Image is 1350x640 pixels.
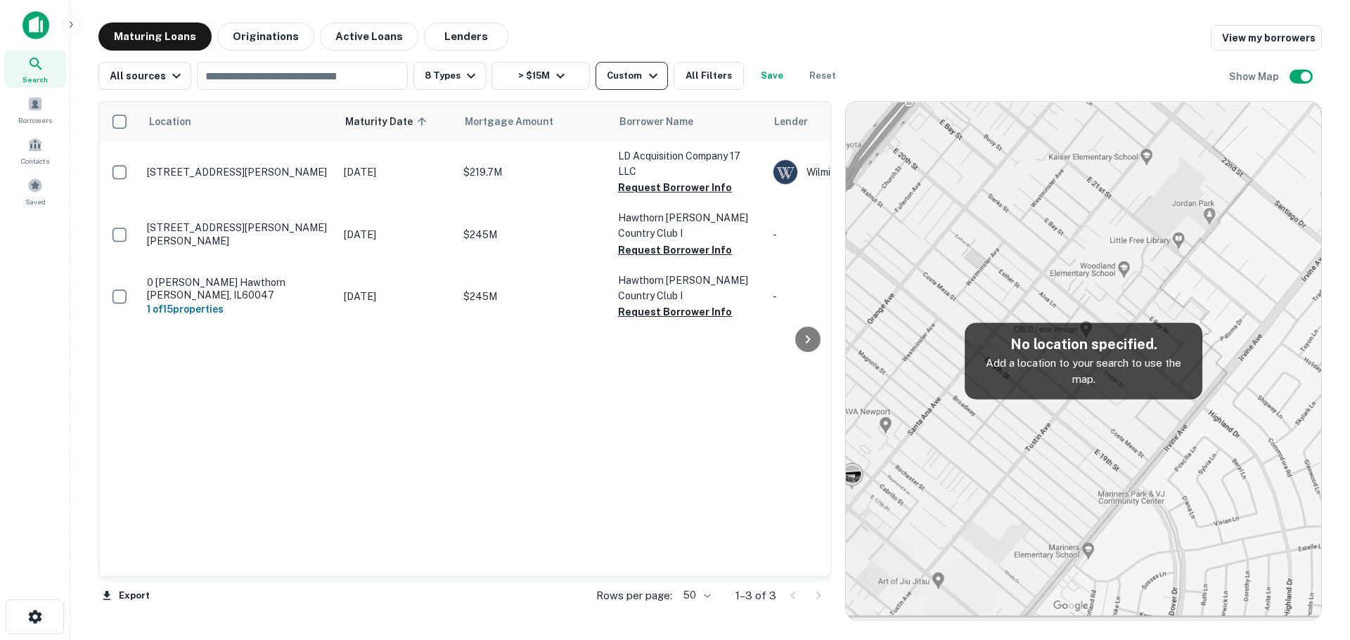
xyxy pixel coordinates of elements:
div: 50 [678,585,713,606]
p: 1–3 of 3 [735,587,776,604]
th: Location [140,102,337,141]
p: [DATE] [344,227,449,242]
a: Borrowers [4,91,66,129]
span: Mortgage Amount [465,113,572,130]
span: Location [148,113,191,130]
button: All Filters [674,62,744,90]
span: Contacts [21,155,49,166]
button: Request Borrower Info [618,303,732,320]
button: Active Loans [320,22,418,51]
div: All sources [110,67,185,84]
button: Request Borrower Info [618,242,732,259]
p: Rows per page: [596,587,672,604]
span: Maturity Date [345,113,431,130]
p: - [773,289,984,304]
button: Request Borrower Info [618,179,732,196]
div: Custom [607,67,661,84]
a: Search [4,50,66,88]
div: Wilmington Trust [773,159,984,185]
th: Maturity Date [337,102,456,141]
button: Custom [596,62,667,90]
h6: Show Map [1229,69,1281,84]
button: Export [98,585,153,606]
button: Save your search to get updates of matches that match your search criteria. [750,62,795,90]
span: Search [22,74,48,85]
p: $245M [463,227,604,242]
iframe: Chat Widget [1280,528,1350,595]
th: Borrower Name [611,102,766,141]
p: $219.7M [463,164,604,180]
p: LD Acquisition Company 17 LLC [618,148,759,179]
button: Originations [217,22,314,51]
p: [DATE] [344,289,449,304]
span: Borrowers [18,115,52,126]
img: map-placeholder.webp [846,102,1321,620]
p: Hawthorn [PERSON_NAME] Country Club I [618,273,759,303]
a: Contacts [4,131,66,169]
p: [DATE] [344,164,449,180]
button: > $15M [491,62,590,90]
p: Add a location to your search to use the map. [976,355,1191,388]
p: [STREET_ADDRESS][PERSON_NAME] [147,166,330,178]
p: Hawthorn [PERSON_NAME] Country Club I [618,210,759,241]
button: Maturing Loans [98,22,212,51]
span: Borrower Name [619,113,693,130]
p: - [773,227,984,242]
a: View my borrowers [1211,25,1322,51]
h6: 1 of 15 properties [147,301,330,317]
button: All sources [98,62,191,90]
th: Mortgage Amount [456,102,611,141]
span: Lender [774,113,808,130]
th: Lender [766,102,991,141]
img: capitalize-icon.png [22,11,49,39]
button: Lenders [424,22,508,51]
p: 0 [PERSON_NAME] Hawthorn [PERSON_NAME], IL60047 [147,276,330,301]
span: Saved [25,196,46,207]
p: $245M [463,289,604,304]
h5: No location specified. [976,334,1191,355]
button: Reset [800,62,845,90]
button: 8 Types [413,62,486,90]
a: Saved [4,172,66,210]
p: [STREET_ADDRESS][PERSON_NAME][PERSON_NAME] [147,221,330,247]
img: picture [773,160,797,184]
